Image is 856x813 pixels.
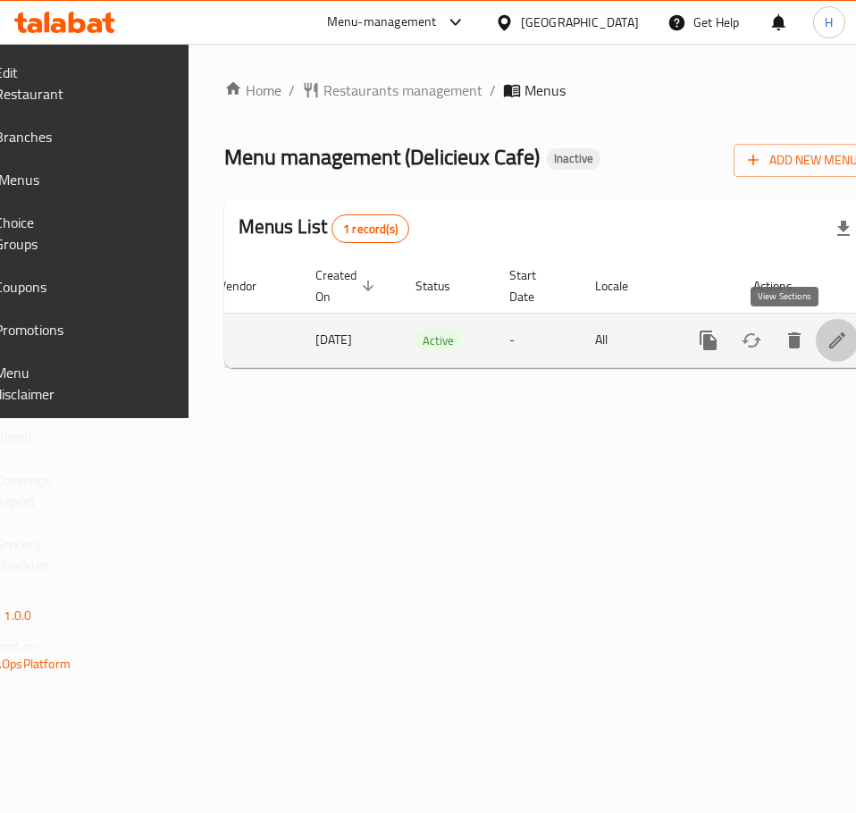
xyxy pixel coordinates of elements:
span: Inactive [547,151,600,166]
span: Created On [315,264,380,307]
span: 1 record(s) [332,221,408,238]
span: Vendor [219,275,280,297]
span: Menus [525,80,566,101]
button: more [687,319,730,362]
a: Restaurants management [302,80,483,101]
li: / [289,80,295,101]
span: Restaurants management [323,80,483,101]
span: Locale [595,275,651,297]
span: Status [415,275,474,297]
div: [GEOGRAPHIC_DATA] [521,13,639,32]
span: Start Date [509,264,559,307]
span: Menu management ( Delicieux Cafe ) [224,137,540,177]
span: H [825,13,833,32]
h2: Menus List [239,214,409,243]
li: / [490,80,496,101]
td: All [581,313,673,367]
span: Active [415,331,461,351]
div: Inactive [547,148,600,170]
a: Home [224,80,281,101]
button: Delete menu [773,319,816,362]
div: Menu-management [327,12,437,33]
div: Active [415,330,461,351]
td: - [495,313,581,367]
span: 1.0.0 [4,604,31,627]
div: Total records count [331,214,409,243]
span: [DATE] [315,328,352,351]
button: Change Status [730,319,773,362]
